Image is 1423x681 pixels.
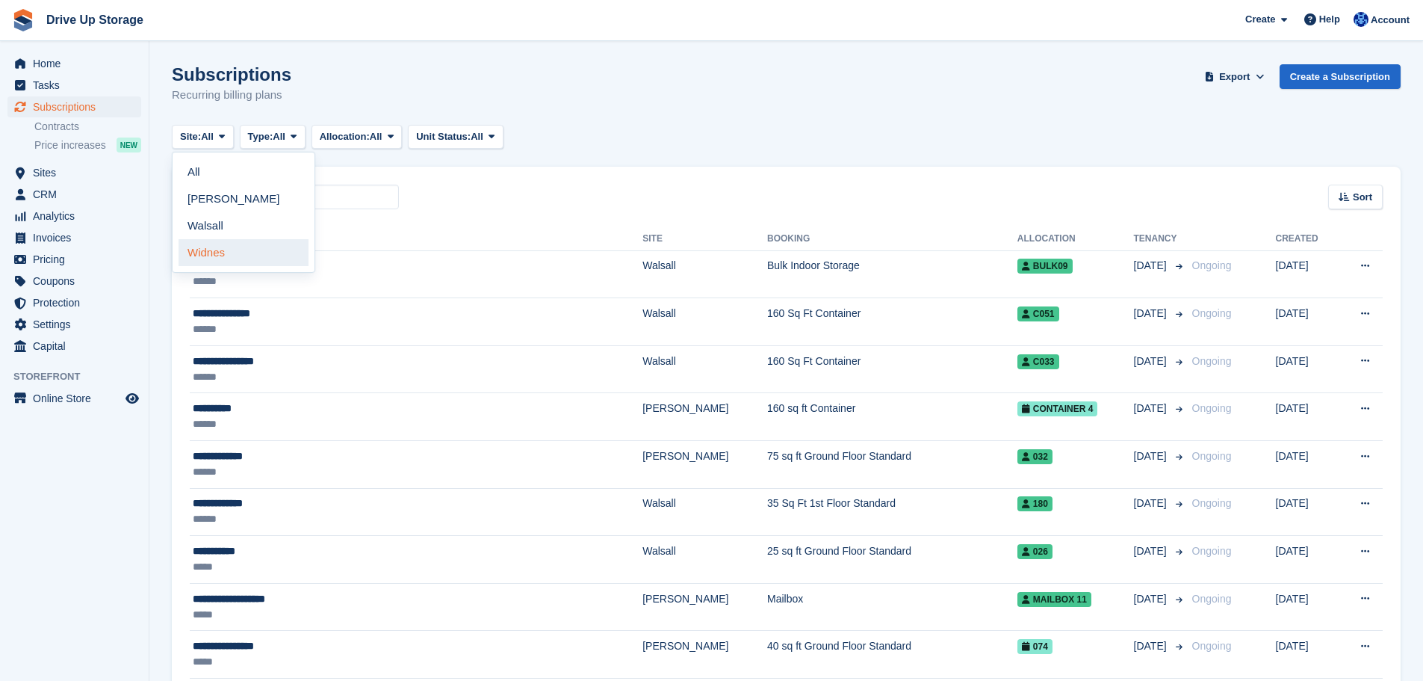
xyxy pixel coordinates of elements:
[416,129,471,144] span: Unit Status:
[767,488,1017,536] td: 35 Sq Ft 1st Floor Standard
[117,138,141,152] div: NEW
[1134,496,1170,511] span: [DATE]
[248,129,273,144] span: Type:
[1192,307,1232,319] span: Ongoing
[767,583,1017,631] td: Mailbox
[642,250,767,298] td: Walsall
[767,298,1017,346] td: 160 Sq Ft Container
[767,536,1017,584] td: 25 sq ft Ground Floor Standard
[123,389,141,407] a: Preview store
[1353,190,1372,205] span: Sort
[1017,259,1073,274] span: Bulk09
[767,250,1017,298] td: Bulk Indoor Storage
[1134,638,1170,654] span: [DATE]
[642,536,767,584] td: Walsall
[40,7,149,32] a: Drive Up Storage
[1017,401,1097,416] span: Container 4
[33,184,123,205] span: CRM
[1134,306,1170,321] span: [DATE]
[7,292,141,313] a: menu
[33,388,123,409] span: Online Store
[201,129,214,144] span: All
[1134,591,1170,607] span: [DATE]
[642,393,767,441] td: [PERSON_NAME]
[1192,593,1232,605] span: Ongoing
[190,227,642,251] th: Customer
[767,227,1017,251] th: Booking
[1276,393,1338,441] td: [DATE]
[33,227,123,248] span: Invoices
[34,138,106,152] span: Price increases
[179,158,309,185] a: All
[1219,70,1250,84] span: Export
[273,129,285,144] span: All
[33,75,123,96] span: Tasks
[642,345,767,393] td: Walsall
[7,53,141,74] a: menu
[767,631,1017,679] td: 40 sq ft Ground Floor Standard
[1276,536,1338,584] td: [DATE]
[1192,450,1232,462] span: Ongoing
[1276,345,1338,393] td: [DATE]
[408,125,503,150] button: Unit Status: All
[642,298,767,346] td: Walsall
[7,249,141,270] a: menu
[1371,13,1410,28] span: Account
[33,292,123,313] span: Protection
[1280,64,1401,89] a: Create a Subscription
[1017,592,1091,607] span: Mailbox 11
[1017,544,1052,559] span: 026
[1354,12,1368,27] img: Widnes Team
[1192,640,1232,652] span: Ongoing
[7,75,141,96] a: menu
[642,583,767,631] td: [PERSON_NAME]
[1276,631,1338,679] td: [DATE]
[311,125,403,150] button: Allocation: All
[1134,227,1186,251] th: Tenancy
[320,129,370,144] span: Allocation:
[12,9,34,31] img: stora-icon-8386f47178a22dfd0bd8f6a31ec36ba5ce8667c1dd55bd0f319d3a0aa187defe.svg
[1134,258,1170,274] span: [DATE]
[179,239,309,266] a: Widnes
[1319,12,1340,27] span: Help
[172,87,291,104] p: Recurring billing plans
[7,336,141,357] a: menu
[1134,449,1170,464] span: [DATE]
[7,314,141,335] a: menu
[7,162,141,183] a: menu
[1192,355,1232,367] span: Ongoing
[1192,497,1232,509] span: Ongoing
[180,129,201,144] span: Site:
[240,125,306,150] button: Type: All
[33,206,123,227] span: Analytics
[767,345,1017,393] td: 160 Sq Ft Container
[1017,354,1059,369] span: C033
[1202,64,1268,89] button: Export
[1276,583,1338,631] td: [DATE]
[767,441,1017,489] td: 75 sq ft Ground Floor Standard
[642,488,767,536] td: Walsall
[1017,449,1052,464] span: 032
[7,227,141,248] a: menu
[1276,298,1338,346] td: [DATE]
[7,388,141,409] a: menu
[1276,227,1338,251] th: Created
[179,212,309,239] a: Walsall
[1134,401,1170,416] span: [DATE]
[13,369,149,384] span: Storefront
[172,125,234,150] button: Site: All
[642,227,767,251] th: Site
[1017,639,1052,654] span: 074
[1192,259,1232,271] span: Ongoing
[471,129,483,144] span: All
[1017,496,1052,511] span: 180
[1276,441,1338,489] td: [DATE]
[33,96,123,117] span: Subscriptions
[642,441,767,489] td: [PERSON_NAME]
[33,314,123,335] span: Settings
[7,271,141,292] a: menu
[34,137,141,153] a: Price increases NEW
[1276,488,1338,536] td: [DATE]
[33,271,123,292] span: Coupons
[370,129,382,144] span: All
